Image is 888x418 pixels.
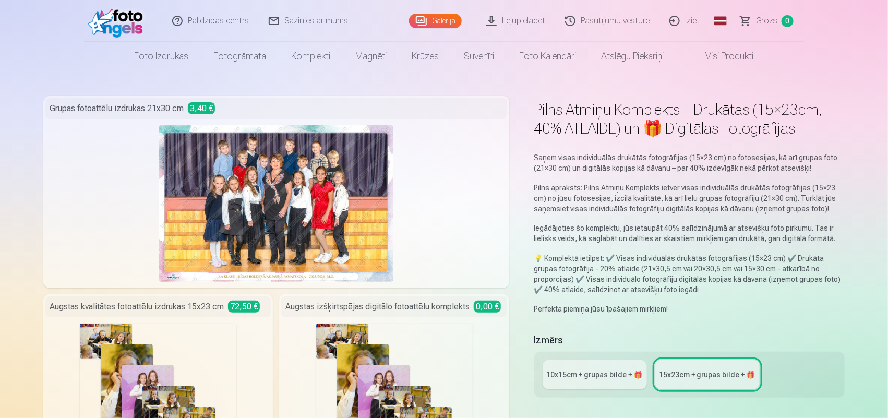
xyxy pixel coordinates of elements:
[343,42,400,71] a: Magnēti
[228,301,260,313] span: 72,50 €
[534,333,845,348] h5: Izmērs
[534,223,845,244] p: Iegādājoties šo komplektu, jūs ietaupāt 40% salīdzinājumā ar atsevišķu foto pirkumu. Tas ir lieli...
[534,253,845,295] p: 💡 Komplektā ietilpst: ✔️ Visas individuālās drukātās fotogrāfijas (15×23 cm) ✔️ Drukāta grupas fo...
[543,360,647,389] a: 10x15сm + grupas bilde + 🎁
[409,14,462,28] a: Galerija
[45,98,507,119] div: Grupas fotoattēlu izdrukas 21x30 cm
[534,100,845,138] h1: Pilns Atmiņu Komplekts – Drukātas (15×23cm, 40% ATLAIDE) un 🎁 Digitālas Fotogrāfijas
[782,15,794,27] span: 0
[756,15,777,27] span: Grozs
[201,42,279,71] a: Fotogrāmata
[279,42,343,71] a: Komplekti
[122,42,201,71] a: Foto izdrukas
[677,42,766,71] a: Visi produkti
[474,301,501,313] span: 0,00 €
[88,4,148,38] img: /fa1
[534,152,845,173] p: Saņem visas individuālās drukātās fotogrāfijas (15×23 cm) no fotosesijas, kā arī grupas foto (21×...
[659,369,755,380] div: 15x23сm + grupas bilde + 🎁
[534,183,845,214] p: Pilns apraksts: Pilns Atmiņu Komplekts ietver visas individuālās drukātās fotogrāfijas (15×23 cm)...
[452,42,507,71] a: Suvenīri
[589,42,677,71] a: Atslēgu piekariņi
[400,42,452,71] a: Krūzes
[655,360,760,389] a: 15x23сm + grupas bilde + 🎁
[507,42,589,71] a: Foto kalendāri
[188,102,215,114] span: 3,40 €
[45,296,271,317] div: Augstas kvalitātes fotoattēlu izdrukas 15x23 cm
[534,304,845,314] p: Perfekta piemiņa jūsu īpašajiem mirkļiem!
[547,369,643,380] div: 10x15сm + grupas bilde + 🎁
[281,296,507,317] div: Augstas izšķirtspējas digitālo fotoattēlu komplekts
